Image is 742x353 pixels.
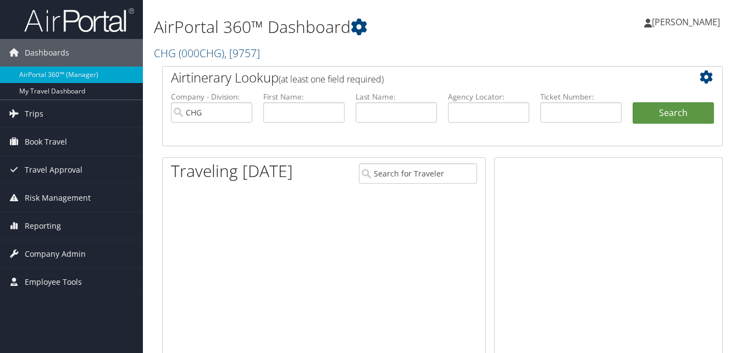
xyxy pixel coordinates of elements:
[263,91,345,102] label: First Name:
[633,102,714,124] button: Search
[25,212,61,240] span: Reporting
[540,91,622,102] label: Ticket Number:
[179,46,224,60] span: ( 000CHG )
[171,91,252,102] label: Company - Division:
[359,163,477,184] input: Search for Traveler
[25,240,86,268] span: Company Admin
[448,91,529,102] label: Agency Locator:
[25,184,91,212] span: Risk Management
[652,16,720,28] span: [PERSON_NAME]
[154,46,260,60] a: CHG
[25,156,82,184] span: Travel Approval
[224,46,260,60] span: , [ 9757 ]
[644,5,731,38] a: [PERSON_NAME]
[154,15,539,38] h1: AirPortal 360™ Dashboard
[356,91,437,102] label: Last Name:
[24,7,134,33] img: airportal-logo.png
[171,159,293,183] h1: Traveling [DATE]
[25,128,67,156] span: Book Travel
[25,39,69,67] span: Dashboards
[279,73,384,85] span: (at least one field required)
[171,68,667,87] h2: Airtinerary Lookup
[25,268,82,296] span: Employee Tools
[25,100,43,128] span: Trips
